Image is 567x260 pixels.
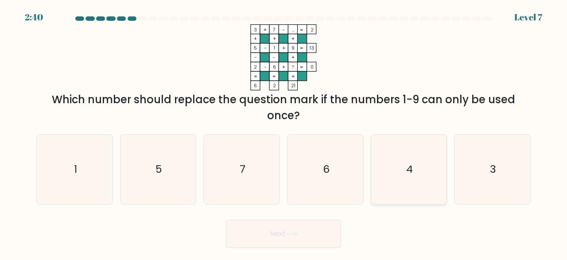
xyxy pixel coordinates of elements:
tspan: 3 [254,27,257,33]
div: Which number should replace the question mark if the numbers 1-9 can only be used once? [42,92,525,124]
text: 3 [490,162,496,177]
tspan: + [282,45,285,51]
tspan: ? [291,64,295,70]
text: 1 [74,162,77,177]
tspan: - [264,45,267,51]
tspan: + [264,27,267,33]
tspan: + [273,35,276,42]
tspan: 2 [254,64,257,70]
tspan: = [273,73,276,80]
tspan: 2 [273,82,276,89]
tspan: - [254,54,257,61]
div: Level 7 [514,11,542,24]
tspan: - [283,27,285,33]
tspan: ... [292,27,295,33]
tspan: 1 [273,45,275,51]
text: 7 [240,162,245,177]
tspan: + [254,35,257,42]
tspan: 5 [254,45,257,51]
tspan: = [300,64,304,70]
tspan: = [300,27,304,33]
tspan: + [291,35,295,42]
tspan: - [273,54,276,61]
tspan: 13 [310,45,315,51]
tspan: + [282,64,285,70]
button: Next [226,220,341,248]
tspan: = [291,73,295,80]
tspan: 6 [273,64,276,70]
tspan: 9 [291,45,295,51]
tspan: 0 [311,64,314,70]
tspan: - [264,64,267,70]
tspan: 2 [311,27,314,33]
text: 6 [322,162,329,177]
tspan: + [291,54,295,61]
tspan: = [300,45,304,51]
tspan: = [254,73,257,80]
text: 5 [155,162,162,177]
tspan: 21 [291,82,295,89]
text: 4 [406,162,413,177]
tspan: 7 [273,27,276,33]
tspan: 6 [254,82,257,89]
div: 2:40 [25,11,43,24]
